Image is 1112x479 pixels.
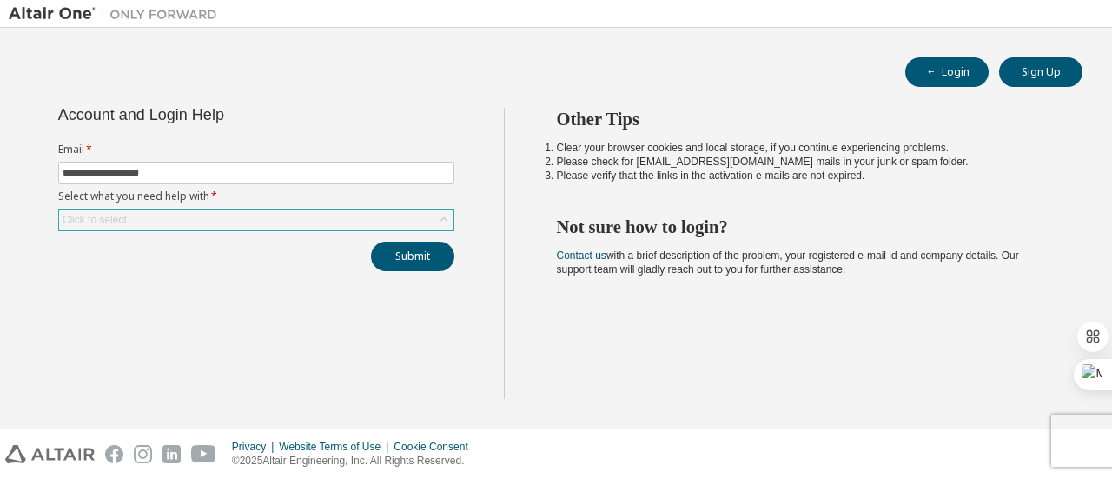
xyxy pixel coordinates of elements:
label: Select what you need help with [58,190,454,203]
div: Click to select [63,213,127,227]
h2: Other Tips [557,108,1052,130]
img: linkedin.svg [162,445,181,463]
img: instagram.svg [134,445,152,463]
p: © 2025 Altair Engineering, Inc. All Rights Reserved. [232,454,479,469]
a: Contact us [557,249,606,262]
div: Click to select [59,210,453,230]
div: Privacy [232,440,279,454]
img: youtube.svg [191,445,216,463]
label: Email [58,143,454,156]
button: Submit [371,242,454,271]
img: facebook.svg [105,445,123,463]
img: Altair One [9,5,226,23]
h2: Not sure how to login? [557,216,1052,238]
li: Please check for [EMAIL_ADDRESS][DOMAIN_NAME] mails in your junk or spam folder. [557,155,1052,169]
div: Website Terms of Use [279,440,394,454]
button: Sign Up [999,57,1082,87]
img: altair_logo.svg [5,445,95,463]
div: Account and Login Help [58,108,375,122]
li: Clear your browser cookies and local storage, if you continue experiencing problems. [557,141,1052,155]
button: Login [905,57,989,87]
li: Please verify that the links in the activation e-mails are not expired. [557,169,1052,183]
span: with a brief description of the problem, your registered e-mail id and company details. Our suppo... [557,249,1019,276]
div: Cookie Consent [394,440,478,454]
